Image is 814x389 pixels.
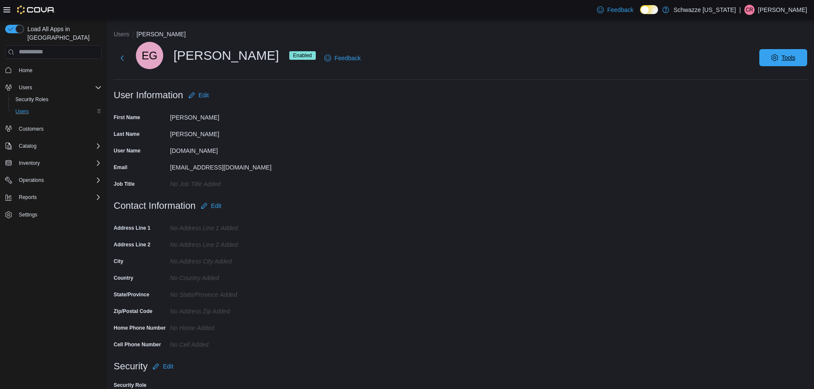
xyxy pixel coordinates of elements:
[782,53,796,62] span: Tools
[15,82,35,93] button: Users
[114,90,183,100] h3: User Information
[15,65,36,76] a: Home
[24,25,102,42] span: Load All Apps in [GEOGRAPHIC_DATA]
[114,225,150,231] label: Address Line 1
[114,131,140,137] label: Last Name
[114,114,140,121] label: First Name
[2,64,105,76] button: Home
[17,6,55,14] img: Cova
[170,111,285,121] div: [PERSON_NAME]
[744,5,755,15] div: Corey Rivera
[15,192,40,202] button: Reports
[170,338,285,348] div: No Cell added
[15,210,41,220] a: Settings
[2,140,105,152] button: Catalog
[2,174,105,186] button: Operations
[170,221,285,231] div: No Address Line 1 added
[640,5,658,14] input: Dark Mode
[114,325,166,331] label: Home Phone Number
[149,358,176,375] button: Edit
[12,94,52,105] a: Security Roles
[114,291,149,298] label: State/Province
[114,241,150,248] label: Address Line 2
[163,362,173,371] span: Edit
[607,6,633,14] span: Feedback
[15,123,102,134] span: Customers
[2,157,105,169] button: Inventory
[15,175,102,185] span: Operations
[170,271,285,281] div: No Country Added
[9,105,105,117] button: Users
[2,191,105,203] button: Reports
[170,127,285,137] div: [PERSON_NAME]
[15,141,102,151] span: Catalog
[19,194,37,201] span: Reports
[15,141,40,151] button: Catalog
[19,84,32,91] span: Users
[289,51,316,60] span: Enabled
[114,201,196,211] h3: Contact Information
[759,49,807,66] button: Tools
[2,208,105,221] button: Settings
[2,123,105,135] button: Customers
[170,161,285,171] div: [EMAIL_ADDRESS][DOMAIN_NAME]
[12,94,102,105] span: Security Roles
[19,177,44,184] span: Operations
[114,308,153,315] label: Zip/Postal Code
[170,321,285,331] div: No Home added
[114,341,161,348] label: Cell Phone Number
[19,126,44,132] span: Customers
[9,94,105,105] button: Security Roles
[321,50,364,67] a: Feedback
[170,177,285,187] div: No Job Title added
[2,82,105,94] button: Users
[197,197,225,214] button: Edit
[170,254,285,265] div: No Address City added
[15,175,47,185] button: Operations
[15,96,48,103] span: Security Roles
[15,124,47,134] a: Customers
[19,160,40,167] span: Inventory
[594,1,637,18] a: Feedback
[211,202,221,210] span: Edit
[19,67,32,74] span: Home
[185,87,212,104] button: Edit
[19,211,37,218] span: Settings
[15,65,102,76] span: Home
[136,42,316,69] div: [PERSON_NAME]
[114,31,129,38] button: Users
[673,5,736,15] p: Schwazze [US_STATE]
[19,143,36,149] span: Catalog
[758,5,807,15] p: [PERSON_NAME]
[335,54,361,62] span: Feedback
[114,147,141,154] label: User Name
[15,108,29,115] span: Users
[170,304,285,315] div: No Address Zip added
[12,106,102,117] span: Users
[114,382,147,389] label: Security Role
[137,31,186,38] button: [PERSON_NAME]
[739,5,741,15] p: |
[12,106,32,117] a: Users
[170,288,285,298] div: No State/Province Added
[114,258,123,265] label: City
[293,52,312,59] span: Enabled
[142,42,158,69] span: EG
[114,275,133,281] label: Country
[114,30,807,40] nav: An example of EuiBreadcrumbs
[5,61,102,243] nav: Complex example
[136,42,163,69] div: Elijah Goforth
[15,82,102,93] span: Users
[15,192,102,202] span: Reports
[114,181,135,187] label: Job Title
[114,164,127,171] label: Email
[15,158,102,168] span: Inventory
[15,158,43,168] button: Inventory
[170,144,285,154] div: [DOMAIN_NAME]
[199,91,209,99] span: Edit
[170,238,285,248] div: No Address Line 2 added
[746,5,753,15] span: CR
[114,50,131,67] button: Next
[15,209,102,220] span: Settings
